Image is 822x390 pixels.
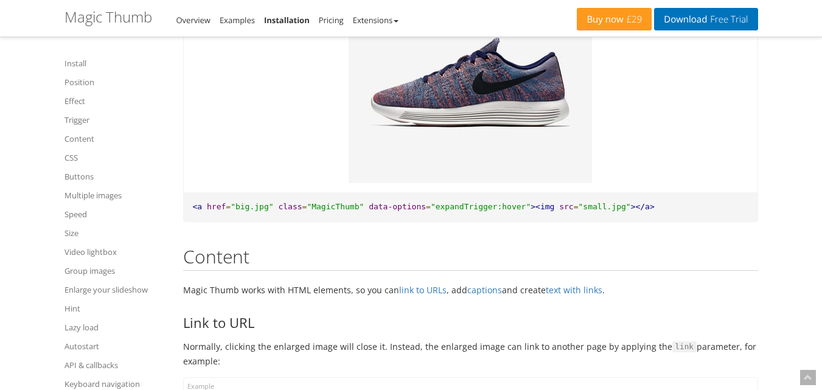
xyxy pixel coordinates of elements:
span: ></a> [631,202,655,211]
a: Multiple images [64,188,168,203]
span: data-options [369,202,426,211]
h2: Content [183,246,758,271]
a: Overview [176,15,211,26]
span: £29 [624,15,643,24]
a: link to URLs [399,284,447,296]
span: = [426,202,431,211]
a: Buy now£29 [577,8,652,30]
span: = [302,202,307,211]
a: CSS [64,150,168,165]
span: <a [193,202,203,211]
a: API & callbacks [64,358,168,372]
code: link [672,341,697,352]
a: Size [64,226,168,240]
span: "big.jpg" [231,202,273,211]
a: Installation [264,15,310,26]
a: text with links [546,284,602,296]
h3: Link to URL [183,315,758,330]
a: Autostart [64,339,168,353]
span: "small.jpg" [579,202,631,211]
span: = [226,202,231,211]
span: src [559,202,573,211]
span: ><img [531,202,554,211]
a: Buttons [64,169,168,184]
span: "MagicThumb" [307,202,364,211]
a: Trigger [64,113,168,127]
a: Lazy load [64,320,168,335]
a: Enlarge your slideshow [64,282,168,297]
span: = [574,202,579,211]
span: href [207,202,226,211]
a: captions [467,284,502,296]
a: Install [64,56,168,71]
a: Content [64,131,168,146]
a: Effect [64,94,168,108]
a: Speed [64,207,168,221]
h1: Magic Thumb [64,9,152,25]
a: Position [64,75,168,89]
a: Extensions [353,15,399,26]
span: class [278,202,302,211]
a: Hint [64,301,168,316]
a: Examples [220,15,255,26]
a: Pricing [319,15,344,26]
a: DownloadFree Trial [654,8,758,30]
a: Group images [64,263,168,278]
span: Free Trial [707,15,748,24]
a: Video lightbox [64,245,168,259]
span: "expandTrigger:hover" [431,202,531,211]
